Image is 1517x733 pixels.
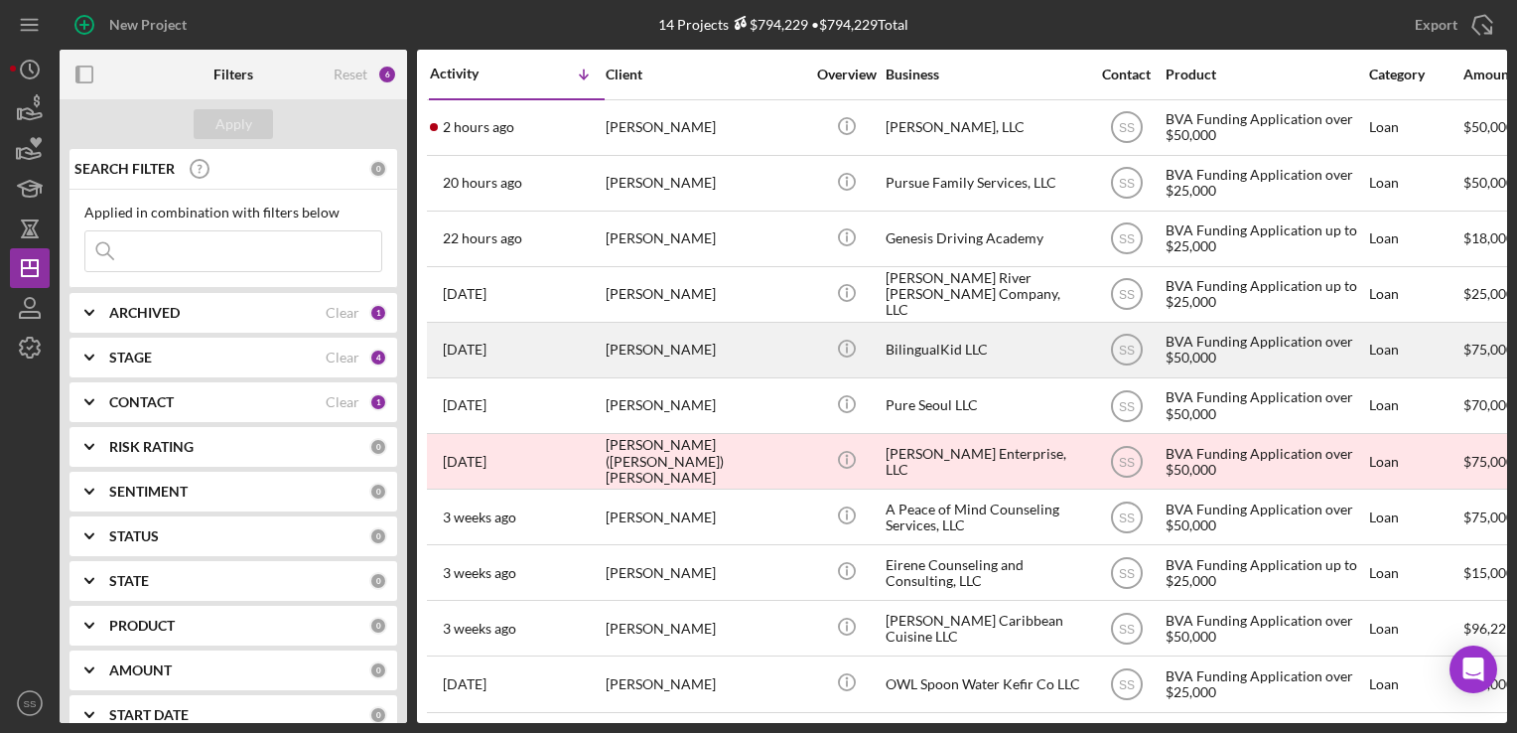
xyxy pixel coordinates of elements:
[369,617,387,635] div: 0
[1118,121,1134,135] text: SS
[194,109,273,139] button: Apply
[886,101,1084,154] div: [PERSON_NAME], LLC
[1369,268,1461,321] div: Loan
[369,393,387,411] div: 1
[369,527,387,545] div: 0
[809,67,884,82] div: Overview
[443,621,516,637] time: 2025-08-12 16:47
[60,5,207,45] button: New Project
[886,602,1084,655] div: [PERSON_NAME] Caribbean Cuisine LLC
[886,268,1084,321] div: [PERSON_NAME] River [PERSON_NAME] Company, LLC
[1369,101,1461,154] div: Loan
[606,268,804,321] div: [PERSON_NAME]
[606,602,804,655] div: [PERSON_NAME]
[1118,455,1134,469] text: SS
[1166,491,1364,543] div: BVA Funding Application over $50,000
[369,483,387,501] div: 0
[443,342,486,358] time: 2025-08-27 12:15
[886,157,1084,210] div: Pursue Family Services, LLC
[1463,564,1514,581] span: $15,000
[886,658,1084,710] div: OWL Spoon Water Kefir Co LLC
[1369,379,1461,432] div: Loan
[1369,213,1461,265] div: Loan
[1118,232,1134,246] text: SS
[886,67,1084,82] div: Business
[1166,602,1364,655] div: BVA Funding Application over $50,000
[886,324,1084,376] div: BilingualKid LLC
[369,438,387,456] div: 0
[886,491,1084,543] div: A Peace of Mind Counseling Services, LLC
[1463,620,1514,637] span: $96,229
[213,67,253,82] b: Filters
[109,394,174,410] b: CONTACT
[334,67,367,82] div: Reset
[109,5,187,45] div: New Project
[326,350,359,366] div: Clear
[1166,435,1364,488] div: BVA Funding Application over $50,000
[606,157,804,210] div: [PERSON_NAME]
[1449,646,1497,693] div: Open Intercom Messenger
[606,546,804,599] div: [PERSON_NAME]
[606,67,804,82] div: Client
[215,109,252,139] div: Apply
[326,305,359,321] div: Clear
[1166,213,1364,265] div: BVA Funding Application up to $25,000
[1166,658,1364,710] div: BVA Funding Application over $25,000
[109,662,172,678] b: AMOUNT
[1463,174,1514,191] span: $50,000
[443,676,486,692] time: 2025-08-04 19:12
[10,683,50,723] button: SS
[443,230,522,246] time: 2025-09-02 19:12
[109,350,152,366] b: STAGE
[1166,546,1364,599] div: BVA Funding Application up to $25,000
[109,484,188,500] b: SENTIMENT
[369,706,387,724] div: 0
[1369,602,1461,655] div: Loan
[1118,622,1134,636] text: SS
[658,16,908,33] div: 14 Projects • $794,229 Total
[1118,399,1134,413] text: SS
[1463,229,1514,246] span: $18,000
[606,491,804,543] div: [PERSON_NAME]
[1369,658,1461,710] div: Loan
[606,101,804,154] div: [PERSON_NAME]
[443,175,522,191] time: 2025-09-02 21:00
[1118,511,1134,524] text: SS
[1369,491,1461,543] div: Loan
[1369,324,1461,376] div: Loan
[109,439,194,455] b: RISK RATING
[1463,509,1514,525] span: $75,000
[1166,379,1364,432] div: BVA Funding Application over $50,000
[1089,67,1164,82] div: Contact
[109,305,180,321] b: ARCHIVED
[1369,157,1461,210] div: Loan
[1118,678,1134,692] text: SS
[1166,157,1364,210] div: BVA Funding Application over $25,000
[886,213,1084,265] div: Genesis Driving Academy
[1463,285,1514,302] span: $25,000
[443,454,486,470] time: 2025-08-20 23:39
[1369,546,1461,599] div: Loan
[606,379,804,432] div: [PERSON_NAME]
[109,573,149,589] b: STATE
[443,565,516,581] time: 2025-08-12 17:38
[369,304,387,322] div: 1
[24,698,37,709] text: SS
[1118,177,1134,191] text: SS
[443,397,486,413] time: 2025-08-22 23:34
[1118,344,1134,358] text: SS
[1166,101,1364,154] div: BVA Funding Application over $50,000
[886,546,1084,599] div: Eirene Counseling and Consulting, LLC
[1463,396,1514,413] span: $70,000
[729,16,808,33] div: $794,229
[606,658,804,710] div: [PERSON_NAME]
[443,510,516,525] time: 2025-08-14 17:50
[443,119,514,135] time: 2025-09-03 15:31
[1415,5,1457,45] div: Export
[430,66,517,81] div: Activity
[443,286,486,302] time: 2025-08-27 15:59
[74,161,175,177] b: SEARCH FILTER
[109,618,175,634] b: PRODUCT
[1369,435,1461,488] div: Loan
[369,572,387,590] div: 0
